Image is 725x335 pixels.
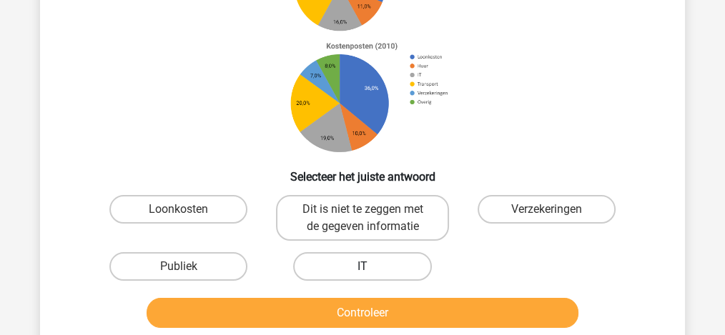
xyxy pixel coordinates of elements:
h6: Selecteer het juiste antwoord [63,159,662,184]
label: Verzekeringen [478,195,616,224]
label: Dit is niet te zeggen met de gegeven informatie [276,195,448,241]
label: IT [293,252,431,281]
label: Publiek [109,252,247,281]
label: Loonkosten [109,195,247,224]
button: Controleer [147,298,579,328]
